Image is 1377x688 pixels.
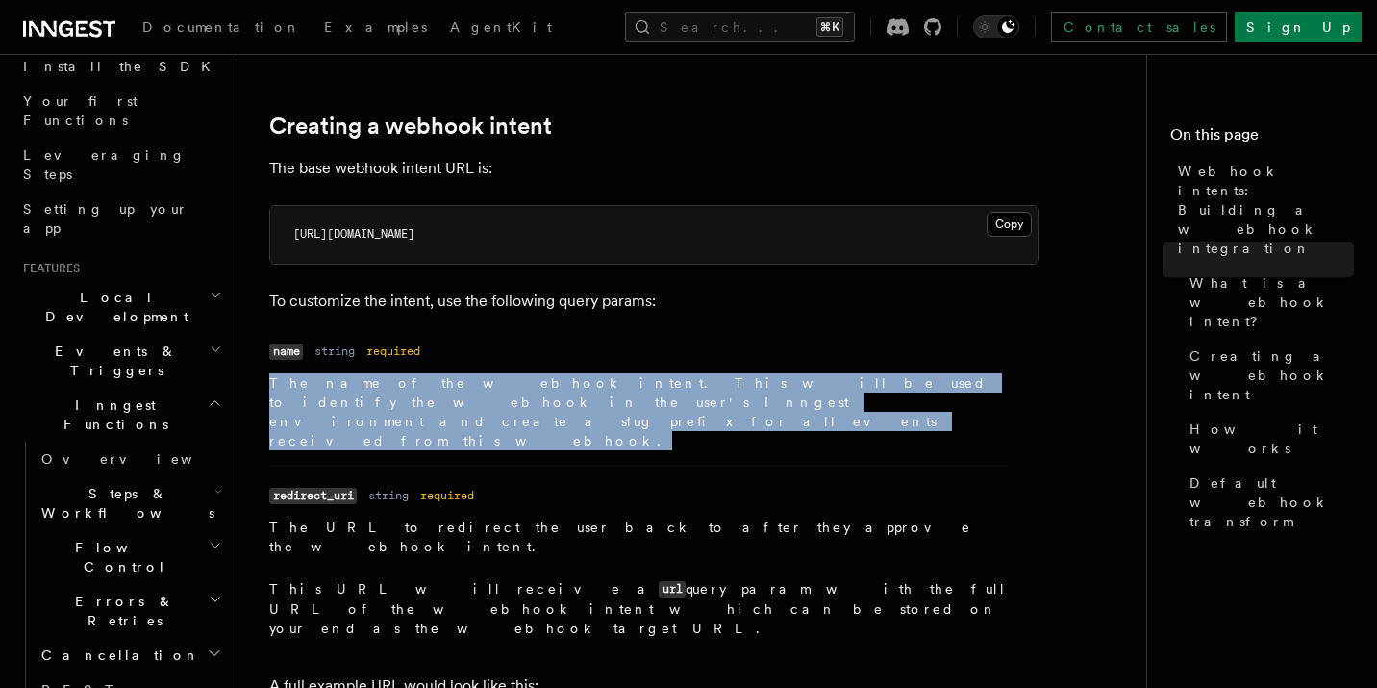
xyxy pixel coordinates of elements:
span: Leveraging Steps [23,147,186,182]
a: Your first Functions [15,84,226,138]
span: Cancellation [34,646,200,665]
span: Events & Triggers [15,342,210,380]
span: Creating a webhook intent [1189,346,1354,404]
button: Local Development [15,280,226,334]
a: Creating a webhook intent [269,113,552,140]
a: Install the SDK [15,49,226,84]
button: Search...⌘K [625,12,855,42]
kbd: ⌘K [816,17,843,37]
a: What is a webhook intent? [1182,266,1354,339]
dd: string [314,344,355,359]
span: Features [15,261,80,276]
a: Leveraging Steps [15,138,226,191]
button: Events & Triggers [15,334,226,388]
span: What is a webhook intent? [1189,273,1354,331]
code: [URL][DOMAIN_NAME] [293,227,414,241]
span: Inngest Functions [15,395,208,434]
a: Overview [34,442,226,476]
a: Contact sales [1051,12,1227,42]
button: Errors & Retries [34,584,226,638]
button: Steps & Workflows [34,476,226,530]
a: Creating a webhook intent [1182,339,1354,412]
code: url [659,581,686,598]
h4: On this page [1170,123,1354,154]
p: The URL to redirect the user back to after they approve the webhook intent. [269,518,1008,556]
a: How it works [1182,412,1354,466]
a: Documentation [131,6,313,52]
span: Steps & Workflows [34,484,214,522]
span: Local Development [15,288,210,326]
span: Webhook intents: Building a webhook integration [1178,162,1354,258]
span: Your first Functions [23,93,138,128]
button: Toggle dark mode [973,15,1019,38]
span: Errors & Retries [34,592,209,630]
span: Documentation [142,19,301,35]
p: To customize the intent, use the following query params: [269,288,1039,315]
span: AgentKit [450,19,552,35]
p: This URL will receive a query param with the full URL of the webhook intent which can be stored o... [269,579,1008,638]
dd: required [420,488,474,503]
span: Install the SDK [23,59,222,74]
span: Flow Control [34,538,209,576]
code: name [269,344,303,360]
span: Setting up your app [23,201,188,236]
a: Default webhook transform [1182,466,1354,539]
span: How it works [1189,420,1354,458]
p: The name of the webhook intent. This will be used to identify the webhook in the user's Inngest e... [269,373,1008,450]
a: Sign Up [1235,12,1362,42]
button: Flow Control [34,530,226,584]
button: Cancellation [34,638,226,673]
span: Overview [41,451,239,467]
a: Webhook intents: Building a webhook integration [1170,154,1354,266]
dd: required [366,344,420,359]
span: Default webhook transform [1189,473,1354,531]
button: Copy [987,212,1032,237]
span: Examples [324,19,427,35]
a: Examples [313,6,438,52]
dd: string [368,488,409,503]
a: Setting up your app [15,191,226,245]
code: redirect_uri [269,488,357,504]
p: The base webhook intent URL is: [269,155,1039,182]
a: AgentKit [438,6,563,52]
button: Inngest Functions [15,388,226,442]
